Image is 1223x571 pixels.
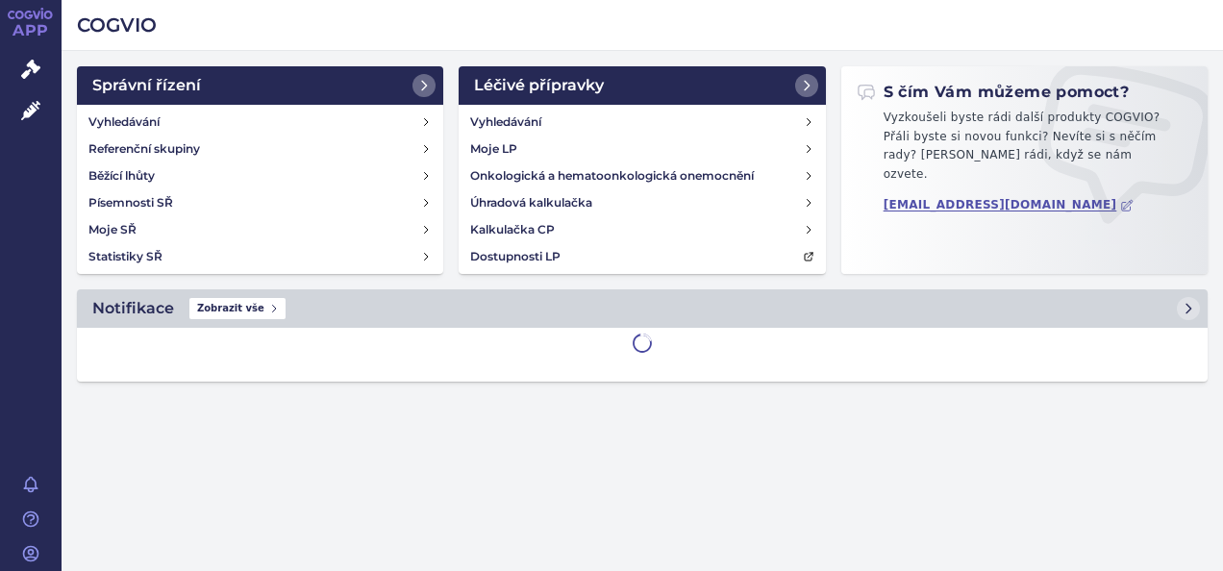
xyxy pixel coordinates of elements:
[857,82,1130,103] h2: S čím Vám můžeme pomoct?
[88,193,173,212] h4: Písemnosti SŘ
[77,289,1208,328] a: NotifikaceZobrazit vše
[462,109,821,136] a: Vyhledávání
[77,12,1208,38] h2: COGVIO
[189,298,286,319] span: Zobrazit vše
[77,66,443,105] a: Správní řízení
[88,247,162,266] h4: Statistiky SŘ
[470,247,561,266] h4: Dostupnosti LP
[88,112,160,132] h4: Vyhledávání
[857,109,1192,191] p: Vyzkoušeli byste rádi další produkty COGVIO? Přáli byste si novou funkci? Nevíte si s něčím rady?...
[88,166,155,186] h4: Běžící lhůty
[462,243,821,270] a: Dostupnosti LP
[462,162,821,189] a: Onkologická a hematoonkologická onemocnění
[470,166,754,186] h4: Onkologická a hematoonkologická onemocnění
[470,112,541,132] h4: Vyhledávání
[459,66,825,105] a: Léčivé přípravky
[81,243,439,270] a: Statistiky SŘ
[81,162,439,189] a: Běžící lhůty
[470,193,592,212] h4: Úhradová kalkulačka
[81,136,439,162] a: Referenční skupiny
[884,198,1135,212] a: [EMAIL_ADDRESS][DOMAIN_NAME]
[470,220,555,239] h4: Kalkulačka CP
[81,109,439,136] a: Vyhledávání
[470,139,517,159] h4: Moje LP
[462,216,821,243] a: Kalkulačka CP
[462,189,821,216] a: Úhradová kalkulačka
[81,216,439,243] a: Moje SŘ
[88,220,137,239] h4: Moje SŘ
[92,297,174,320] h2: Notifikace
[88,139,200,159] h4: Referenční skupiny
[81,189,439,216] a: Písemnosti SŘ
[474,74,604,97] h2: Léčivé přípravky
[462,136,821,162] a: Moje LP
[92,74,201,97] h2: Správní řízení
